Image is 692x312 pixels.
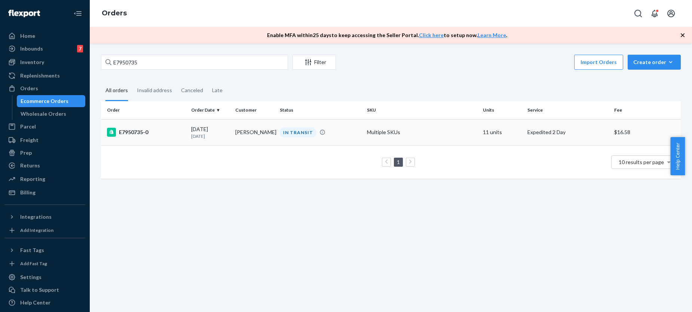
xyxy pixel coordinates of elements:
[20,136,39,144] div: Freight
[4,30,85,42] a: Home
[364,101,480,119] th: SKU
[4,173,85,185] a: Reporting
[232,119,277,145] td: [PERSON_NAME]
[574,55,623,70] button: Import Orders
[21,97,68,105] div: Ecommerce Orders
[4,82,85,94] a: Orders
[212,81,223,100] div: Late
[4,226,85,235] a: Add Integration
[20,149,32,157] div: Prep
[4,259,85,268] a: Add Fast Tag
[20,260,47,267] div: Add Fast Tag
[4,297,85,309] a: Help Center
[293,58,336,66] div: Filter
[77,45,83,52] div: 7
[8,10,40,17] img: Flexport logo
[293,55,336,70] button: Filter
[267,31,507,39] p: Enable MFA within 25 days to keep accessing the Seller Portal. to setup now. .
[20,162,40,169] div: Returns
[4,244,85,256] button: Fast Tags
[633,58,675,66] div: Create order
[670,137,685,175] button: Help Center
[4,187,85,199] a: Billing
[664,6,679,21] button: Open account menu
[20,273,42,281] div: Settings
[631,6,646,21] button: Open Search Box
[137,81,172,100] div: Invalid address
[647,6,662,21] button: Open notifications
[480,101,524,119] th: Units
[20,213,52,221] div: Integrations
[21,110,66,118] div: Wholesale Orders
[4,43,85,55] a: Inbounds7
[191,133,230,139] p: [DATE]
[101,101,188,119] th: Order
[4,121,85,133] a: Parcel
[101,55,288,70] input: Search orders
[20,227,53,233] div: Add Integration
[70,6,85,21] button: Close Navigation
[4,284,85,296] a: Talk to Support
[628,55,681,70] button: Create order
[611,119,681,145] td: $16.58
[107,128,185,137] div: E7950735-0
[191,125,230,139] div: [DATE]
[480,119,524,145] td: 11 units
[4,160,85,172] a: Returns
[277,101,364,119] th: Status
[4,271,85,283] a: Settings
[20,175,45,183] div: Reporting
[20,32,35,40] div: Home
[20,45,43,52] div: Inbounds
[20,58,44,66] div: Inventory
[4,211,85,223] button: Integrations
[364,119,480,145] td: Multiple SKUs
[478,32,506,38] a: Learn More
[20,123,36,130] div: Parcel
[17,108,86,120] a: Wholesale Orders
[395,159,401,165] a: Page 1 is your current page
[527,128,609,136] p: Expedited 2 Day
[4,134,85,146] a: Freight
[20,246,44,254] div: Fast Tags
[419,32,444,38] a: Click here
[105,81,128,101] div: All orders
[611,101,681,119] th: Fee
[524,101,612,119] th: Service
[280,127,316,137] div: IN TRANSIT
[96,3,133,24] ol: breadcrumbs
[20,72,60,79] div: Replenishments
[20,286,59,294] div: Talk to Support
[20,299,50,306] div: Help Center
[235,107,274,113] div: Customer
[4,56,85,68] a: Inventory
[20,85,38,92] div: Orders
[188,101,233,119] th: Order Date
[20,189,36,196] div: Billing
[4,70,85,82] a: Replenishments
[4,147,85,159] a: Prep
[619,159,664,165] span: 10 results per page
[181,81,203,100] div: Canceled
[17,95,86,107] a: Ecommerce Orders
[102,9,127,17] a: Orders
